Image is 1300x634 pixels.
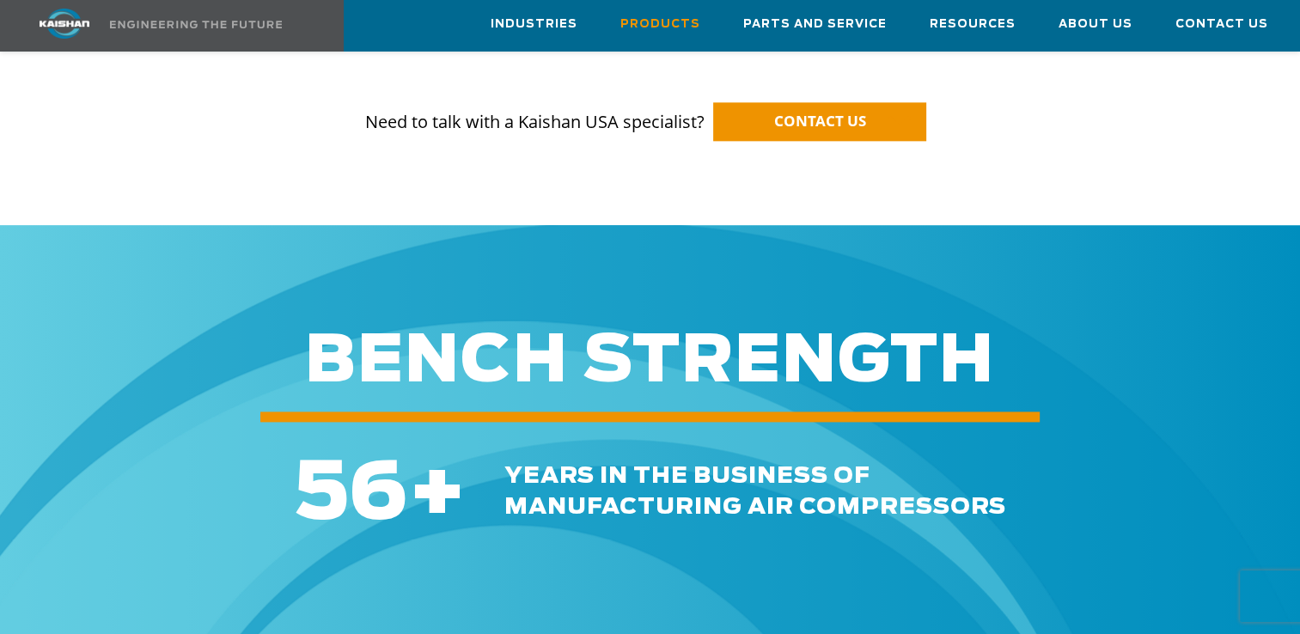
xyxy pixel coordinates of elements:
span: Contact Us [1175,15,1268,34]
span: About Us [1059,15,1132,34]
a: CONTACT US [713,102,926,141]
span: Resources [930,15,1016,34]
span: CONTACT US [774,111,866,131]
span: 56 [294,455,408,534]
img: Engineering the future [110,21,282,28]
a: Contact Us [1175,1,1268,47]
span: Products [620,15,700,34]
a: Resources [930,1,1016,47]
a: Industries [491,1,577,47]
a: Parts and Service [743,1,887,47]
a: About Us [1059,1,1132,47]
span: Parts and Service [743,15,887,34]
span: + [408,455,467,534]
a: Products [620,1,700,47]
p: Need to talk with a Kaishan USA specialist? [63,76,1238,135]
span: years in the business of manufacturing air compressors [504,465,1006,518]
span: Industries [491,15,577,34]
